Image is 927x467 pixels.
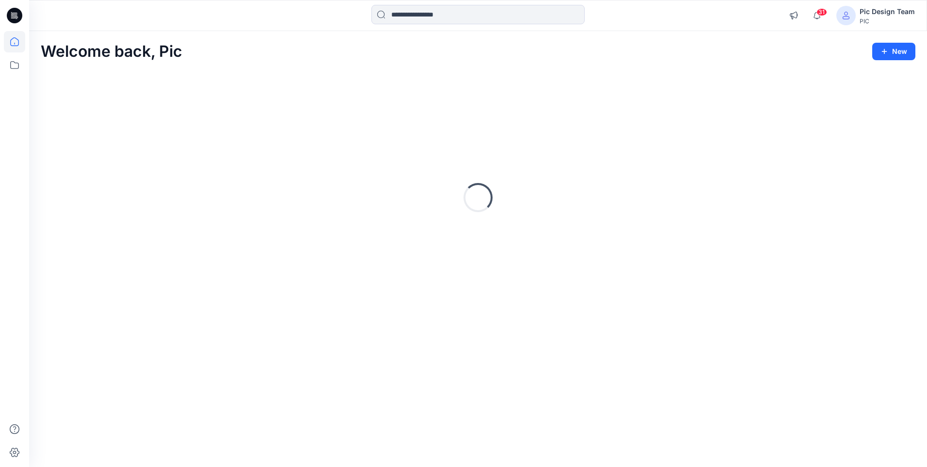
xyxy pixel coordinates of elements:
button: New [872,43,915,60]
span: 31 [816,8,827,16]
div: PIC [860,17,915,25]
h2: Welcome back, Pic [41,43,182,61]
svg: avatar [842,12,850,19]
div: Pic Design Team [860,6,915,17]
